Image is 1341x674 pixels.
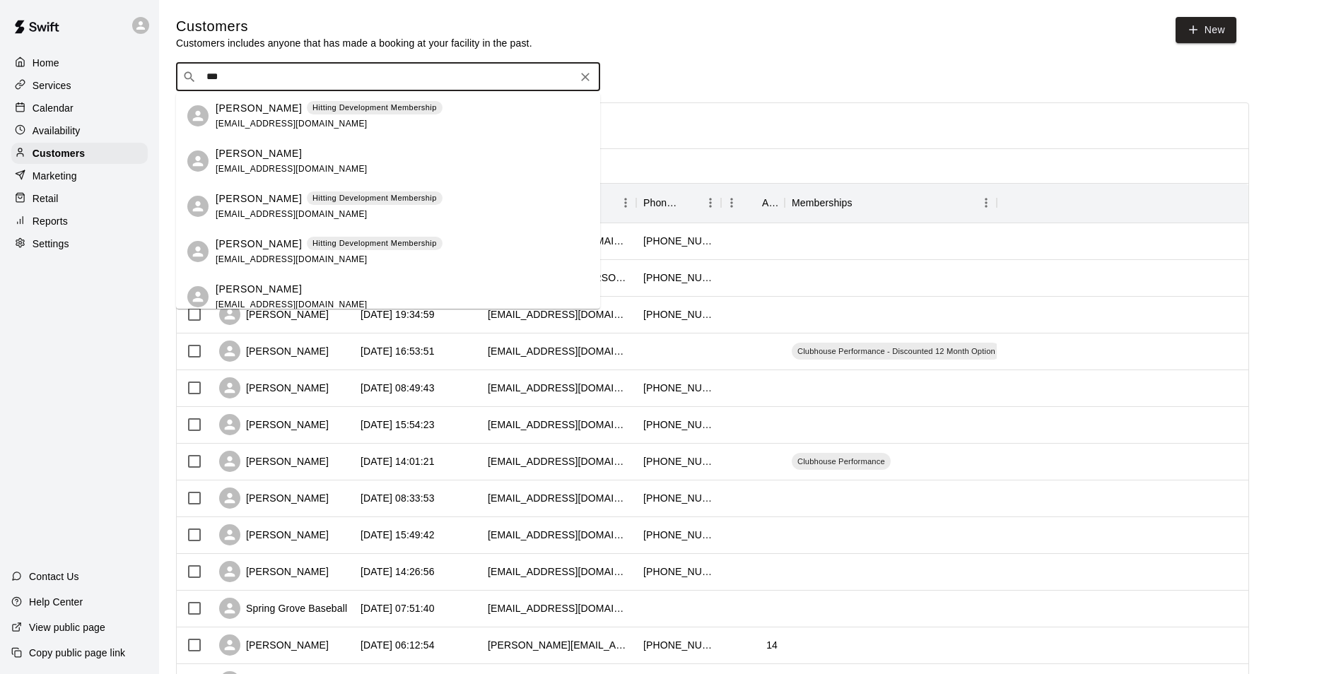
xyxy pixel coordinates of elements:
div: 2025-08-08 07:51:40 [361,601,435,615]
span: Clubhouse Performance [792,456,891,467]
a: Settings [11,233,148,254]
div: [PERSON_NAME] [219,451,329,472]
p: [PERSON_NAME] [216,191,302,206]
div: Clubhouse Performance [792,453,891,470]
div: 2025-08-10 14:26:56 [361,564,435,579]
button: Menu [615,192,636,213]
p: [PERSON_NAME] [216,237,302,252]
div: Simon Kessel [187,196,209,217]
div: 2025-08-06 06:12:54 [361,638,435,652]
div: 2025-08-25 14:01:21 [361,454,435,468]
div: [PERSON_NAME] [219,487,329,509]
div: +17179169291 [643,381,714,395]
p: Customers includes anyone that has made a booking at your facility in the past. [176,36,532,50]
h5: Customers [176,17,532,36]
div: +14107908185 [643,491,714,505]
div: 2025-08-13 15:49:42 [361,528,435,542]
div: 2025-09-04 16:53:51 [361,344,435,358]
p: Settings [33,237,69,251]
p: Marketing [33,169,77,183]
button: Sort [680,193,700,213]
div: +17176824474 [643,528,714,542]
div: knaubjl@upmc.edu [488,454,629,468]
div: 2025-09-04 08:49:43 [361,381,435,395]
div: Angela Kessel [187,105,209,126]
div: Memberships [785,183,997,223]
div: 2025-09-08 19:34:59 [361,307,435,321]
div: [PERSON_NAME] [219,304,329,325]
div: +14109130138 [643,234,714,248]
a: New [1176,17,1236,43]
p: Copy public page link [29,646,125,660]
p: Help Center [29,595,83,609]
div: +17175153575 [643,564,714,579]
p: [PERSON_NAME] [216,282,302,297]
p: Services [33,78,71,93]
div: liciamolz07@gmail.com [488,491,629,505]
div: Age [762,183,778,223]
div: [PERSON_NAME] [219,561,329,582]
div: [PERSON_NAME] [219,524,329,545]
span: [EMAIL_ADDRESS][DOMAIN_NAME] [216,119,368,129]
div: Simon Kessel [187,241,209,262]
a: Home [11,52,148,73]
div: Age [721,183,785,223]
a: Availability [11,120,148,141]
a: Retail [11,188,148,209]
div: [PERSON_NAME] [219,414,329,435]
button: Clear [575,67,595,87]
p: Calendar [33,101,74,115]
button: Menu [721,192,742,213]
p: Reports [33,214,68,228]
div: 2025-08-25 15:54:23 [361,418,435,432]
p: Hitting Development Membership [312,237,437,249]
div: dctate913@gmail.com [488,381,629,395]
div: Email [481,183,636,223]
p: Availability [33,124,81,138]
div: jwmcmahon4@gmail.com [488,564,629,579]
div: [PERSON_NAME] [219,341,329,362]
span: Clubhouse Performance - Discounted 12 Month Option [792,345,1001,357]
div: 2025-08-17 08:33:53 [361,491,435,505]
span: [EMAIL_ADDRESS][DOMAIN_NAME] [216,164,368,174]
a: Customers [11,143,148,164]
div: Search customers by name or email [176,63,600,91]
div: christopher.tawney@kloeckner.com [488,638,629,652]
div: +14432771787 [643,418,714,432]
p: View public page [29,620,105,634]
div: [PERSON_NAME] [219,377,329,398]
span: [EMAIL_ADDRESS][DOMAIN_NAME] [216,300,368,309]
p: Hitting Development Membership [312,192,437,204]
p: Contact Us [29,569,79,584]
div: stopatnothing97@gmail.com [488,418,629,432]
a: Calendar [11,97,148,119]
div: john5717@aol.com [488,344,629,358]
span: [EMAIL_ADDRESS][DOMAIN_NAME] [216,254,368,264]
p: Home [33,56,59,70]
p: Customers [33,146,85,160]
div: Memberships [792,183,853,223]
div: Clubhouse Performance - Discounted 12 Month Option [792,343,1001,360]
div: Phone Number [636,183,721,223]
div: +17174767527 [643,454,714,468]
p: [PERSON_NAME] [216,146,302,161]
a: Marketing [11,165,148,187]
div: cndthatcher@yahoo.com [488,528,629,542]
button: Menu [700,192,721,213]
div: +17175219317 [643,271,714,285]
span: [EMAIL_ADDRESS][DOMAIN_NAME] [216,209,368,219]
div: megan.gordon1515@yahoo.com [488,307,629,321]
div: +17179911303 [643,307,714,321]
div: Phone Number [643,183,680,223]
div: 14 [766,638,778,652]
button: Menu [976,192,997,213]
a: Services [11,75,148,96]
a: Reports [11,211,148,232]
